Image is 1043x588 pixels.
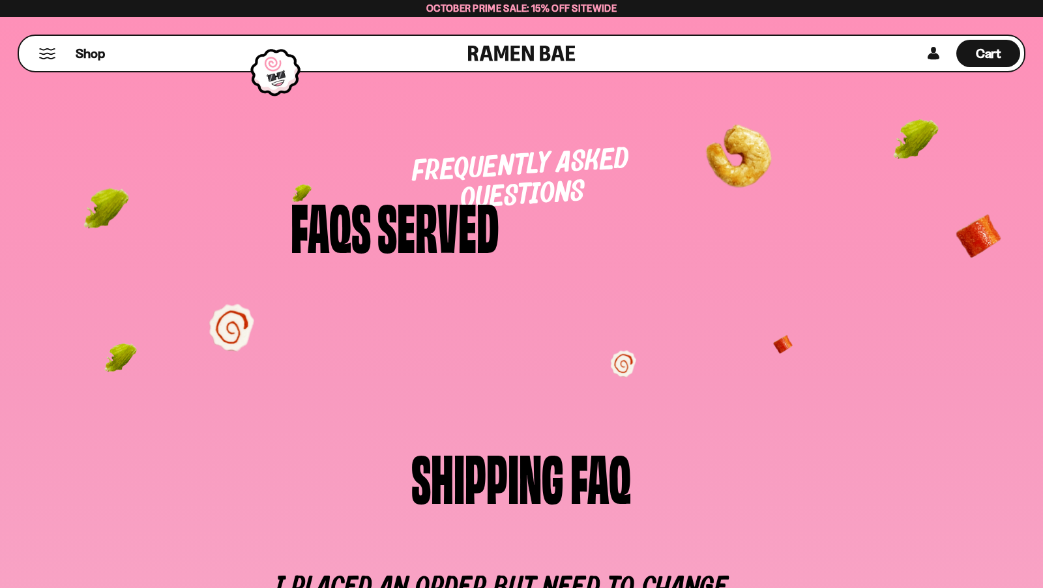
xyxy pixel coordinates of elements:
div: Served [377,194,499,256]
div: SHIPPING [411,445,564,507]
a: Shop [76,40,105,67]
div: FAQs [291,194,371,256]
span: Frequently Asked Questions [411,145,630,214]
div: Cart [956,36,1020,71]
span: October Prime Sale: 15% off Sitewide [426,2,617,14]
span: Shop [76,45,105,63]
div: FAQ [570,445,631,507]
button: Mobile Menu Trigger [38,48,56,59]
span: Cart [976,46,1001,61]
